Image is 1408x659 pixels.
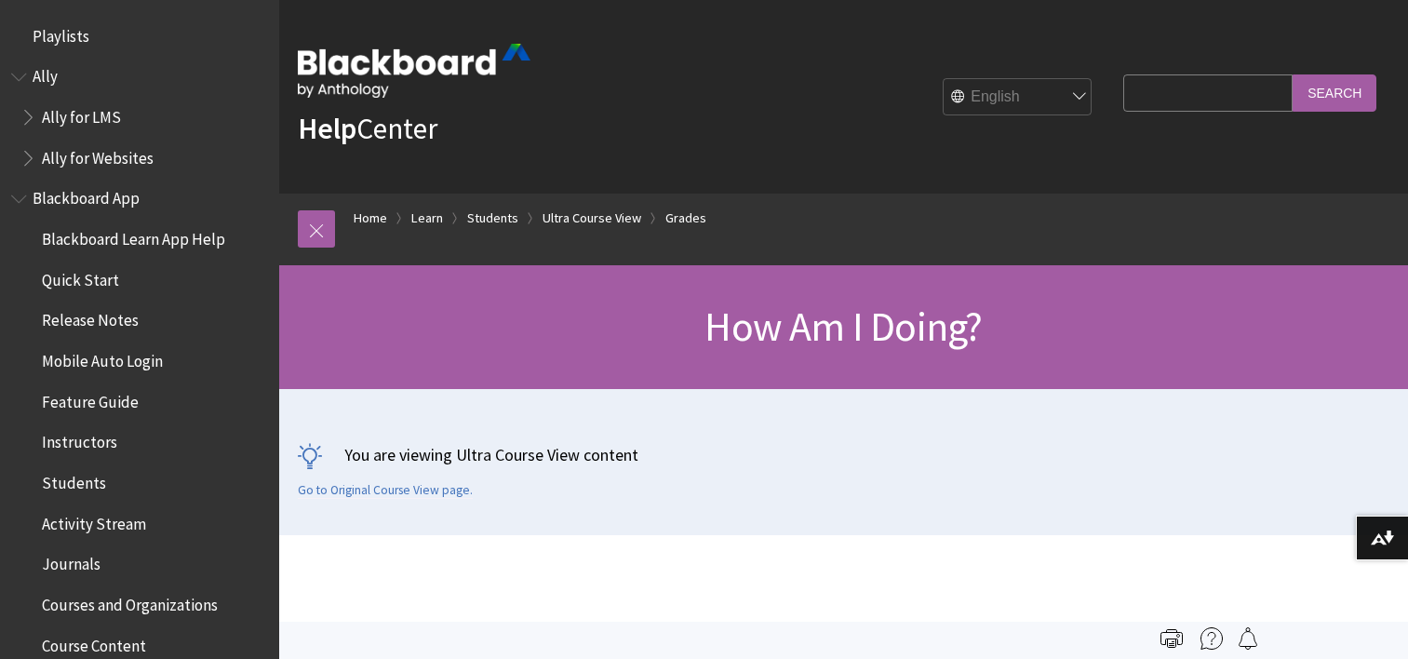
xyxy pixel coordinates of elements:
span: Release Notes [42,305,139,330]
span: Ally [33,61,58,87]
span: How Am I Doing? [704,301,982,352]
span: How Am I Doing? report [298,617,1114,656]
p: You are viewing Ultra Course View content [298,443,1389,466]
span: Playlists [33,20,89,46]
span: Activity Stream [42,508,146,533]
span: Course Content [42,630,146,655]
span: Blackboard Learn App Help [42,223,225,249]
span: Quick Start [42,264,119,289]
nav: Book outline for Playlists [11,20,268,52]
strong: Help [298,110,356,147]
span: Journals [42,549,101,574]
span: Students [42,467,106,492]
a: Learn [411,207,443,230]
span: Blackboard App [33,183,140,208]
img: Follow this page [1237,627,1259,650]
input: Search [1293,74,1376,111]
img: More help [1200,627,1223,650]
span: Feature Guide [42,386,139,411]
span: Ally for Websites [42,142,154,168]
img: Print [1160,627,1183,650]
a: Ultra Course View [543,207,641,230]
a: Students [467,207,518,230]
span: Courses and Organizations [42,589,218,614]
img: Blackboard by Anthology [298,44,530,98]
span: Mobile Auto Login [42,345,163,370]
nav: Book outline for Anthology Ally Help [11,61,268,174]
span: Ally for LMS [42,101,121,127]
select: Site Language Selector [944,79,1093,116]
a: Go to Original Course View page. [298,482,473,499]
a: HelpCenter [298,110,437,147]
a: Grades [665,207,706,230]
span: Instructors [42,427,117,452]
a: Home [354,207,387,230]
